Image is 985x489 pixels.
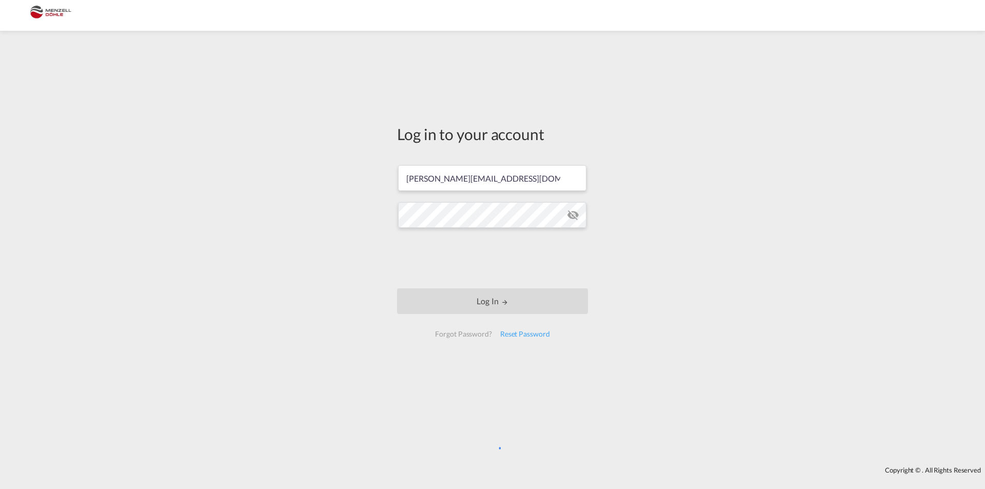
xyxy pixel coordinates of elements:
iframe: reCAPTCHA [415,238,570,278]
div: Log in to your account [397,123,588,145]
div: Forgot Password? [431,325,496,343]
img: 5c2b1670644e11efba44c1e626d722bd.JPG [15,4,85,27]
div: Reset Password [496,325,554,343]
md-icon: icon-eye-off [567,209,579,221]
input: Enter email/phone number [398,165,586,191]
button: LOGIN [397,288,588,314]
